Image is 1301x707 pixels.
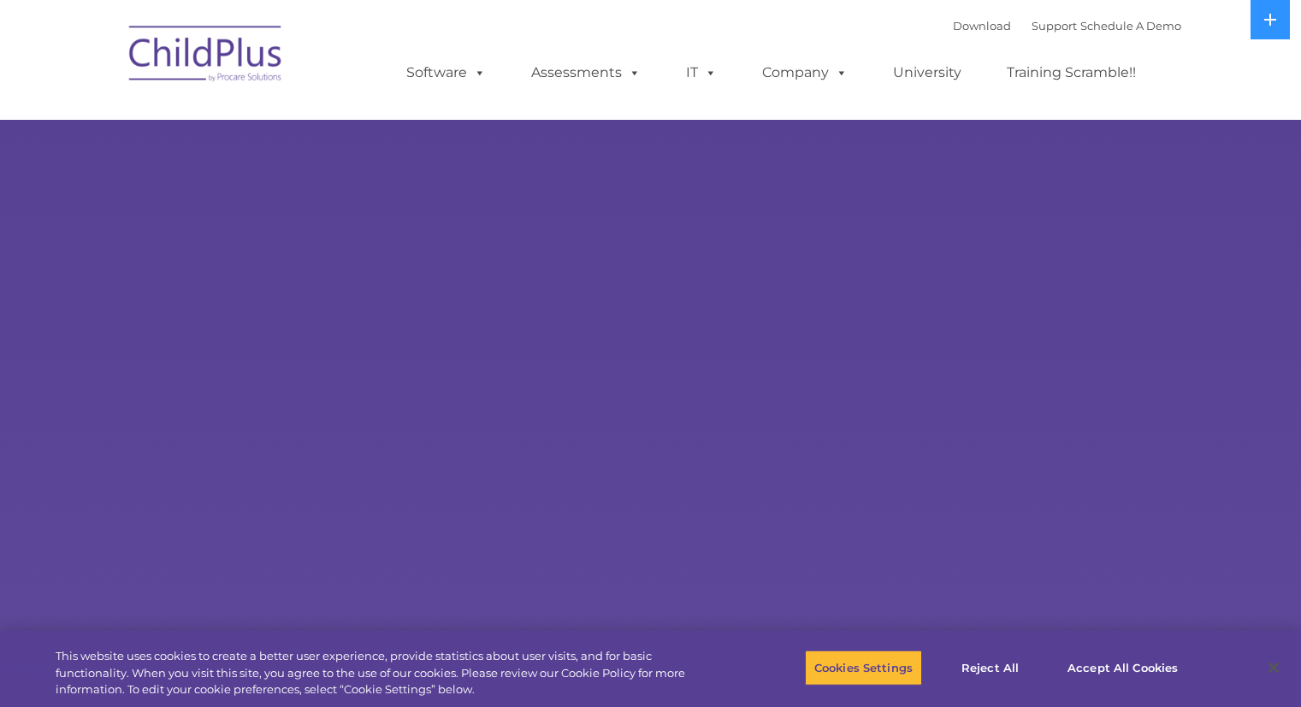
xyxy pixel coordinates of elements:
[937,650,1044,686] button: Reject All
[745,56,865,90] a: Company
[56,648,716,698] div: This website uses cookies to create a better user experience, provide statistics about user visit...
[990,56,1153,90] a: Training Scramble!!
[389,56,503,90] a: Software
[1058,650,1187,686] button: Accept All Cookies
[953,19,1011,33] a: Download
[805,650,922,686] button: Cookies Settings
[1032,19,1077,33] a: Support
[953,19,1181,33] font: |
[121,14,292,99] img: ChildPlus by Procare Solutions
[876,56,979,90] a: University
[514,56,658,90] a: Assessments
[669,56,734,90] a: IT
[1080,19,1181,33] a: Schedule A Demo
[1255,649,1292,686] button: Close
